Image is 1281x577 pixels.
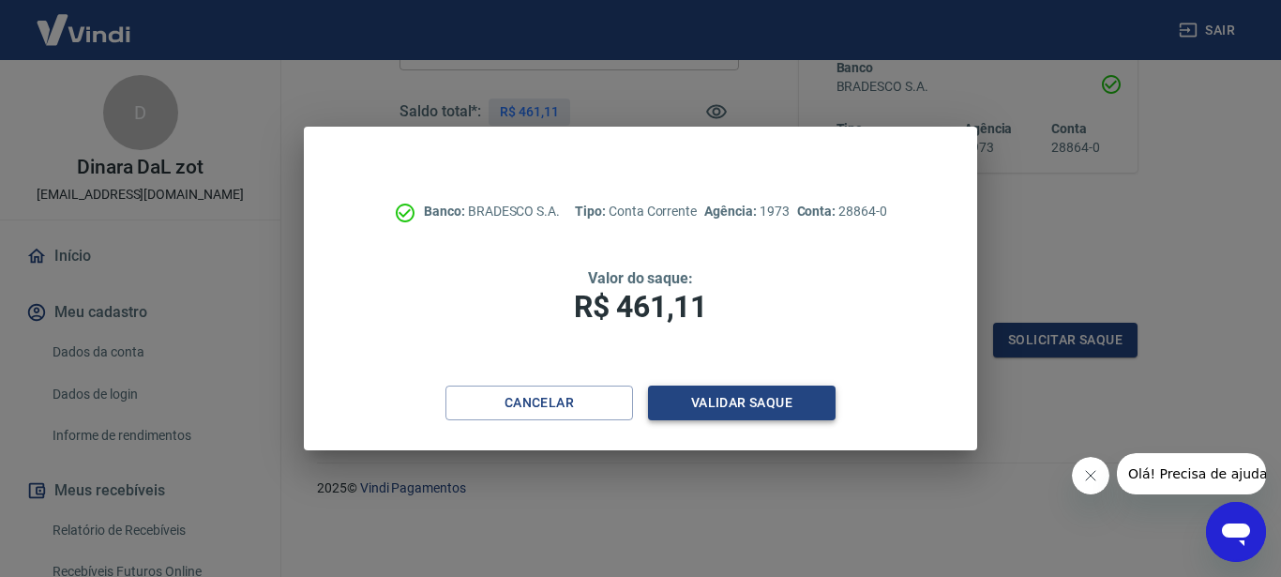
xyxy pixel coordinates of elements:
button: Cancelar [445,386,633,420]
span: Valor do saque: [588,269,693,287]
iframe: Fechar mensagem [1072,457,1109,494]
span: Conta: [797,204,839,219]
button: Validar saque [648,386,836,420]
span: R$ 461,11 [574,289,707,325]
span: Olá! Precisa de ajuda? [11,13,158,28]
iframe: Mensagem da empresa [1117,453,1266,494]
p: 1973 [704,202,789,221]
p: BRADESCO S.A. [424,202,560,221]
iframe: Botão para abrir a janela de mensagens [1206,502,1266,562]
p: 28864-0 [797,202,887,221]
span: Agência: [704,204,760,219]
p: Conta Corrente [575,202,697,221]
span: Tipo: [575,204,609,219]
span: Banco: [424,204,468,219]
